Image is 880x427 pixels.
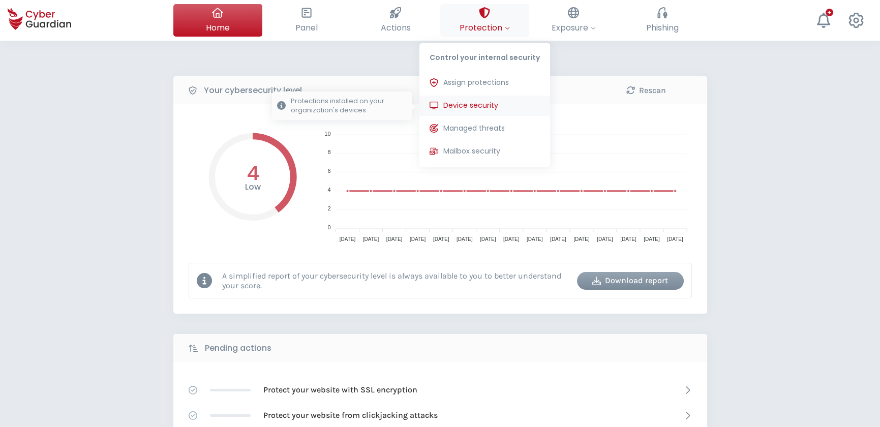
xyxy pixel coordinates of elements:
tspan: 8 [327,149,330,155]
button: Managed threats [419,118,550,139]
span: Home [206,21,230,34]
tspan: [DATE] [644,236,660,242]
tspan: 6 [327,168,330,174]
span: Managed threats [443,123,505,134]
tspan: 2 [327,205,330,211]
button: Device securityProtections installed on your organization's devices. [419,96,550,116]
tspan: [DATE] [573,236,590,242]
button: Actions [351,4,440,37]
button: Assign protections [419,73,550,93]
button: Home [173,4,262,37]
b: Your cybersecurity level [204,84,302,97]
button: Mailbox security [419,141,550,162]
span: Actions [381,21,411,34]
div: Download report [585,274,676,287]
span: Assign protections [443,77,509,88]
button: Download report [577,272,684,290]
tspan: [DATE] [409,236,426,242]
tspan: 4 [327,187,330,193]
button: Panel [262,4,351,37]
p: Protections installed on your organization's devices. [291,97,407,115]
div: Rescan [600,84,692,97]
button: Exposure [529,4,618,37]
tspan: 0 [327,224,330,230]
b: Pending actions [205,342,271,354]
tspan: [DATE] [339,236,355,242]
tspan: [DATE] [620,236,636,242]
tspan: [DATE] [503,236,519,242]
span: Phishing [646,21,679,34]
tspan: [DATE] [667,236,683,242]
tspan: [DATE] [527,236,543,242]
p: Protect your website with SSL encryption [263,384,417,395]
tspan: 10 [324,131,330,137]
button: ProtectionControl your internal securityAssign protectionsDevice securityProtections installed on... [440,4,529,37]
button: Rescan [593,81,700,99]
tspan: [DATE] [386,236,402,242]
span: Device security [443,100,498,111]
tspan: [DATE] [362,236,379,242]
span: Mailbox security [443,146,500,157]
span: Protection [460,21,510,34]
button: Phishing [618,4,707,37]
p: A simplified report of your cybersecurity level is always available to you to better understand y... [222,271,569,290]
tspan: [DATE] [550,236,566,242]
span: Panel [295,21,318,34]
div: + [826,9,833,16]
p: Protect your website from clickjacking attacks [263,410,438,421]
tspan: [DATE] [456,236,472,242]
tspan: [DATE] [433,236,449,242]
span: Exposure [552,21,596,34]
p: Control your internal security [419,43,550,68]
tspan: [DATE] [479,236,496,242]
tspan: [DATE] [597,236,613,242]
